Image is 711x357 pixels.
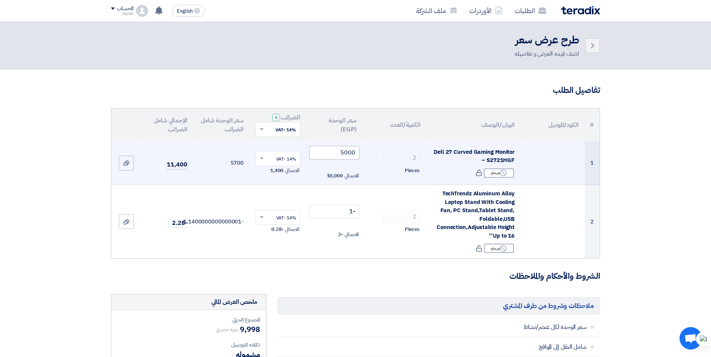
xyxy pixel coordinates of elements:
[285,226,299,233] span: الاجمالي
[285,167,299,174] span: الاجمالي
[240,324,260,335] span: 9,998
[172,219,187,228] span: -2.28
[306,109,363,141] th: سعر الوحدة (EGP)
[405,226,420,233] span: Pieces
[437,189,515,240] span: TechTrendz Aluminum Alloy Laptop Stand With Cooling Fan, PC Stand,Tablet Stand, Foldable,USB Conn...
[434,148,515,165] span: Dell 27 Curved Gaming Monitor – S2721HGF
[338,231,343,238] span: -2
[484,244,514,253] div: غير متاح
[250,109,306,141] th: الضرائب
[256,210,300,225] ng-select: VAT
[211,297,257,306] div: ملخص العرض المالي
[344,172,359,180] span: الاجمالي
[141,109,193,141] th: الإجمالي شامل الضرائب
[561,6,600,15] img: Teradix logo
[585,109,600,141] th: #
[515,49,579,58] div: اضف قيمه العرض و تفاصيله
[136,5,148,17] img: profile_test.png
[410,2,463,19] a: ملف الشركة
[427,109,521,141] th: البيان/الوصف
[383,151,421,165] input: RFQ_STEP1.ITEMS.2.AMOUNT_TITLE
[383,210,421,223] input: RFQ_STEP1.ITEMS.2.AMOUNT_TITLE
[515,33,579,48] h2: طرح عرض سعر
[256,151,300,166] ng-select: VAT
[680,327,702,350] div: Open chat
[193,141,250,185] td: 5700
[405,167,420,174] span: Pieces
[117,6,133,12] div: الحساب
[117,341,260,349] div: تكلفه التوصيل
[271,226,284,233] span: -0.28
[117,316,260,324] div: المجموع الجزئي
[309,146,360,159] input: أدخل سعر الوحدة
[274,113,278,122] span: +
[111,271,600,282] h3: الشروط والأحكام والملاحظات
[344,231,359,238] span: الاجمالي
[484,168,514,178] div: غير متاح
[340,343,587,351] span: شامل النقل إلى المواقع
[111,85,600,96] h3: تفاصيل الطلب
[509,2,552,19] a: الطلبات
[167,160,187,170] span: 11,400
[585,141,600,185] td: 1
[309,205,360,218] input: أدخل سعر الوحدة
[362,109,427,141] th: الكمية/العدد
[193,185,250,259] td: -1.1400000000000001
[193,109,250,141] th: سعر الوحدة شامل الضرائب
[111,12,133,16] div: Sayed
[585,185,600,259] td: 2
[463,2,509,19] a: الأوردرات
[278,297,600,314] h5: ملاحظات وشروط من طرف المشتري
[172,5,205,17] button: English
[521,109,585,141] th: الكود/الموديل
[177,9,193,14] span: English
[216,326,238,333] span: جنيه مصري
[270,167,284,174] span: 1,400
[327,172,343,180] span: 10,000
[340,323,587,331] span: سعر الوحدة لكل عنصر/نشاط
